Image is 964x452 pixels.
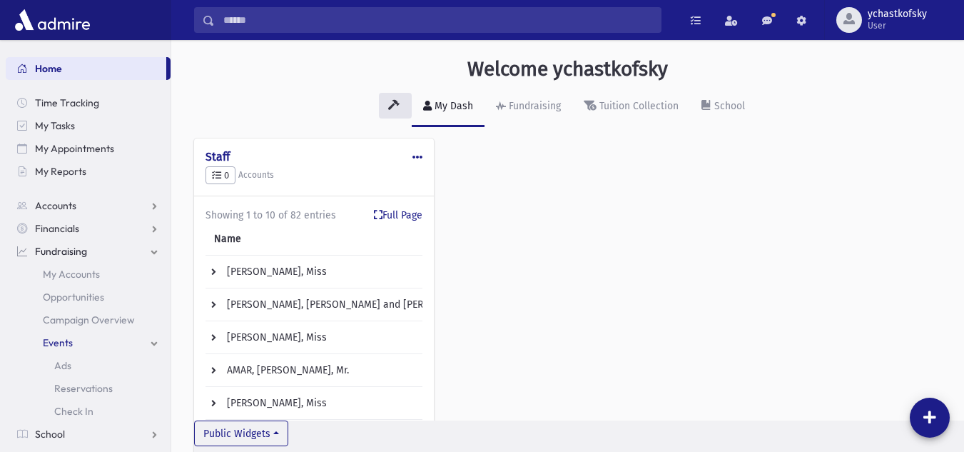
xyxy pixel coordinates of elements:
a: My Accounts [6,263,171,286]
th: Name [206,223,607,256]
span: Check In [54,405,93,418]
a: Campaign Overview [6,308,171,331]
a: Opportunities [6,286,171,308]
a: Home [6,57,166,80]
a: My Tasks [6,114,171,137]
span: School [35,428,65,441]
a: Reservations [6,377,171,400]
span: Campaign Overview [43,313,135,326]
td: [PERSON_NAME], Miss [206,321,607,354]
td: AMAR, [PERSON_NAME], Mr. [206,354,607,387]
span: Fundraising [35,245,87,258]
h5: Accounts [206,166,422,185]
span: Time Tracking [35,96,99,109]
div: My Dash [432,100,473,112]
span: 0 [212,170,229,181]
span: My Accounts [43,268,100,281]
button: Public Widgets [194,421,288,446]
td: [PERSON_NAME], Miss [206,387,607,420]
div: School [711,100,745,112]
a: My Dash [412,87,484,127]
a: My Reports [6,160,171,183]
a: Full Page [374,208,422,223]
td: [PERSON_NAME], Miss [206,256,607,288]
img: AdmirePro [11,6,93,34]
span: User [868,20,927,31]
button: 0 [206,166,235,185]
h4: Staff [206,150,422,164]
span: Accounts [35,199,76,212]
span: Events [43,336,73,349]
a: Fundraising [484,87,572,127]
a: School [690,87,756,127]
div: Tuition Collection [597,100,679,112]
td: [PERSON_NAME], [PERSON_NAME] and [PERSON_NAME] and Mrs. [206,288,607,321]
a: My Appointments [6,137,171,160]
span: My Appointments [35,142,114,155]
span: ychastkofsky [868,9,927,20]
a: Time Tracking [6,91,171,114]
input: Search [215,7,661,33]
div: Showing 1 to 10 of 82 entries [206,208,422,223]
h3: Welcome ychastkofsky [467,57,668,81]
a: School [6,423,171,446]
span: Opportunities [43,291,104,303]
a: Financials [6,217,171,240]
a: Tuition Collection [572,87,690,127]
div: Fundraising [506,100,561,112]
span: Financials [35,222,79,235]
a: Check In [6,400,171,423]
span: My Reports [35,165,86,178]
span: Home [35,62,62,75]
span: Reservations [54,382,113,395]
a: Events [6,331,171,354]
span: My Tasks [35,119,75,132]
span: Ads [54,359,71,372]
a: Fundraising [6,240,171,263]
a: Accounts [6,194,171,217]
a: Ads [6,354,171,377]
